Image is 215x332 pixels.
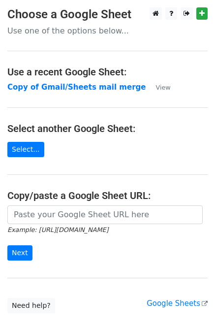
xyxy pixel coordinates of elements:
[7,66,208,78] h4: Use a recent Google Sheet:
[7,123,208,134] h4: Select another Google Sheet:
[7,7,208,22] h3: Choose a Google Sheet
[7,26,208,36] p: Use one of the options below...
[166,285,215,332] iframe: Chat Widget
[146,83,170,92] a: View
[155,84,170,91] small: View
[7,298,55,313] a: Need help?
[7,226,108,233] small: Example: [URL][DOMAIN_NAME]
[7,190,208,201] h4: Copy/paste a Google Sheet URL:
[7,205,203,224] input: Paste your Google Sheet URL here
[7,245,32,261] input: Next
[7,142,44,157] a: Select...
[7,83,146,92] a: Copy of Gmail/Sheets mail merge
[147,299,208,308] a: Google Sheets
